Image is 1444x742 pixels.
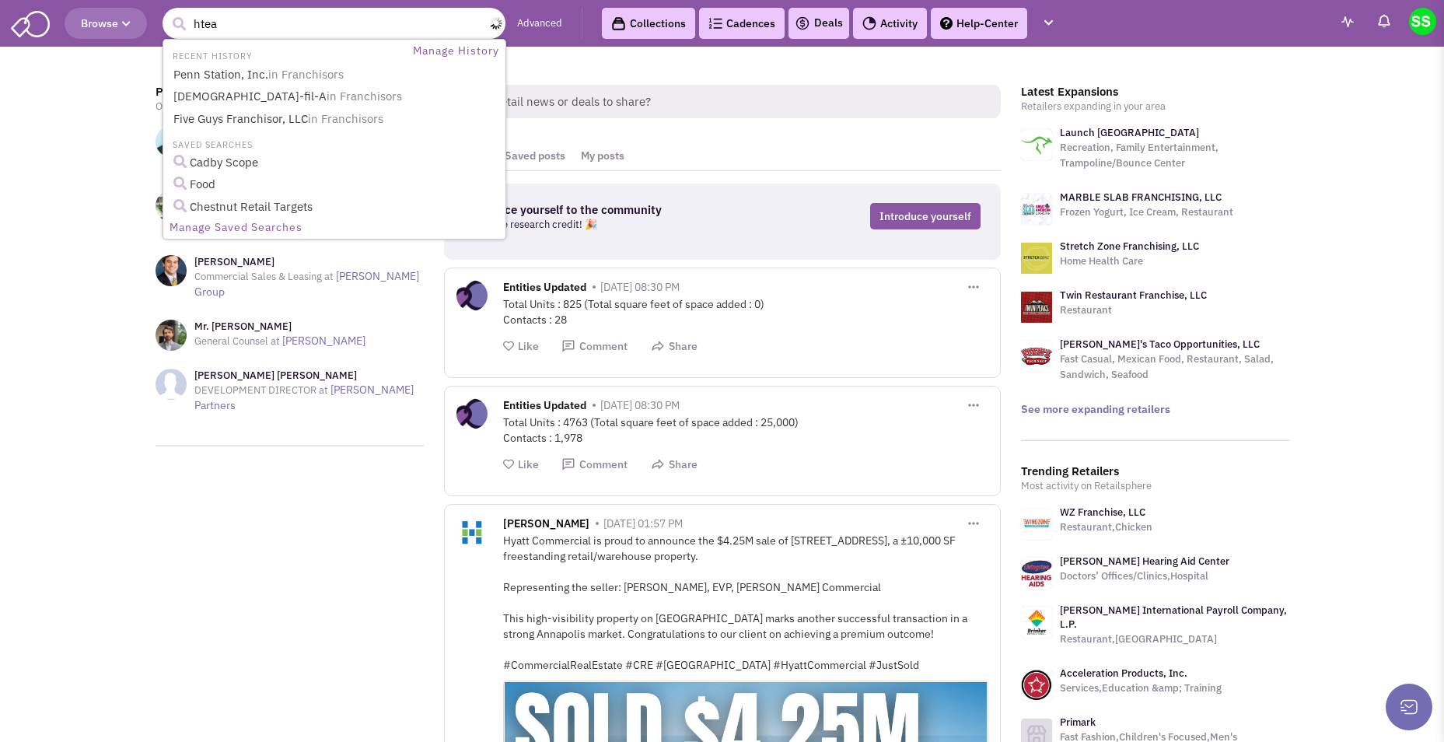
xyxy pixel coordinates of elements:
a: Chestnut Retail Targets [169,197,503,218]
p: Restaurant,Chicken [1060,520,1152,535]
p: Retailers expanding in your area [1021,99,1289,114]
img: SmartAdmin [11,8,50,37]
a: My posts [573,142,632,170]
h3: Mr. [PERSON_NAME] [194,320,365,334]
a: Five Guys Franchisor, LLCin Franchisors [169,109,503,130]
p: Restaurant,[GEOGRAPHIC_DATA] [1060,632,1289,647]
button: Like [503,339,539,354]
a: Primark [1060,716,1096,729]
a: Saved posts [497,142,573,170]
a: [PERSON_NAME] Hearing Aid Center [1060,555,1229,568]
span: in Franchisors [327,89,402,103]
a: Manage History [409,41,504,61]
h3: Introduce yourself to the community [463,203,757,217]
img: NoImageAvailable1.jpg [156,369,187,400]
li: RECENT HISTORY [165,47,257,63]
p: Others in your area to connect with [156,99,424,114]
img: icon-deals.svg [795,14,810,33]
span: in Franchisors [308,111,383,126]
img: Cadences_logo.png [708,18,722,29]
a: [PERSON_NAME] International Payroll Company, L.P. [1060,604,1287,631]
a: Stretch Zone Franchising, LLC [1060,240,1199,253]
img: logo [1021,243,1052,274]
span: in Franchisors [268,67,344,82]
a: MARBLE SLAB FRANCHISING, LLC [1060,191,1222,204]
img: icon-collection-lavender-black.svg [611,16,626,31]
button: Comment [561,339,628,354]
input: Search [163,8,505,39]
p: Frozen Yogurt, Ice Cream, Restaurant [1060,205,1233,220]
a: Collections [602,8,695,39]
li: SAVED SEARCHES [165,135,504,152]
button: Share [651,339,698,354]
img: logo [1021,341,1052,372]
a: [PERSON_NAME]'s Taco Opportunities, LLC [1060,338,1260,351]
p: Most activity on Retailsphere [1021,478,1289,494]
span: General Counsel at [194,334,280,348]
a: See more expanding retailers [1021,402,1170,416]
span: Like [518,457,539,471]
div: Hyatt Commercial is proud to announce the $4.25M sale of [STREET_ADDRESS], a ±10,000 SF freestand... [503,533,988,673]
a: Launch [GEOGRAPHIC_DATA] [1060,126,1199,139]
a: [PERSON_NAME] Group [194,269,419,299]
h3: [PERSON_NAME] [194,255,424,269]
div: Total Units : 4763 (Total square feet of space added : 25,000) Contacts : 1,978 [503,415,988,446]
a: Deals [795,14,843,33]
span: [DATE] 08:30 PM [600,398,680,412]
a: Food [169,174,503,195]
span: Entities Updated [503,280,586,298]
a: Help-Center [931,8,1027,39]
p: Services,Education &amp; Training [1060,681,1222,696]
p: Get a free research credit! 🎉 [463,217,757,233]
a: Twin Restaurant Franchise, LLC [1060,289,1207,302]
p: Doctors’ Offices/Clinics,Hospital [1060,569,1229,584]
a: [DEMOGRAPHIC_DATA]-fil-Ain Franchisors [169,86,503,107]
img: logo [1021,194,1052,225]
h3: Latest Expansions [1021,85,1289,99]
span: Entities Updated [503,398,586,416]
span: DEVELOPMENT DIRECTOR at [194,383,328,397]
img: logo [1021,292,1052,323]
a: Acceleration Products, Inc. [1060,667,1187,680]
a: Cadences [699,8,785,39]
a: Introduce yourself [870,203,981,229]
img: Activity.png [862,16,876,30]
a: Cadby Scope [169,152,503,173]
span: [DATE] 08:30 PM [600,280,680,294]
a: Activity [853,8,927,39]
button: Comment [561,457,628,472]
img: www.wingzone.com [1021,509,1052,540]
h3: People you may know [156,85,424,99]
p: Recreation, Family Entertainment, Trampoline/Bounce Center [1060,140,1289,171]
span: Browse [81,16,131,30]
span: [PERSON_NAME] [503,516,589,534]
button: Browse [65,8,147,39]
h3: [PERSON_NAME] [PERSON_NAME] [194,369,424,383]
p: Home Health Care [1060,254,1199,269]
a: Penn Station, Inc.in Franchisors [169,65,503,86]
span: [DATE] 01:57 PM [603,516,683,530]
a: WZ Franchise, LLC [1060,506,1145,519]
span: Like [518,339,539,353]
a: [PERSON_NAME] [282,334,365,348]
a: [PERSON_NAME] Partners [194,383,414,412]
img: logo [1021,129,1052,160]
button: Share [651,457,698,472]
p: Fast Casual, Mexican Food, Restaurant, Salad, Sandwich, Seafood [1060,352,1289,383]
button: Like [503,457,539,472]
h3: Trending Retailers [1021,464,1289,478]
img: Stephen Songy [1409,8,1436,35]
span: Commercial Sales & Leasing at [194,270,334,283]
div: Total Units : 825 (Total square feet of space added : 0) Contacts : 28 [503,296,988,327]
img: help.png [940,17,953,30]
span: Retail news or deals to share? [481,85,1001,118]
a: Advanced [517,16,562,31]
p: Restaurant [1060,303,1207,318]
a: Manage Saved Searches [165,218,504,237]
